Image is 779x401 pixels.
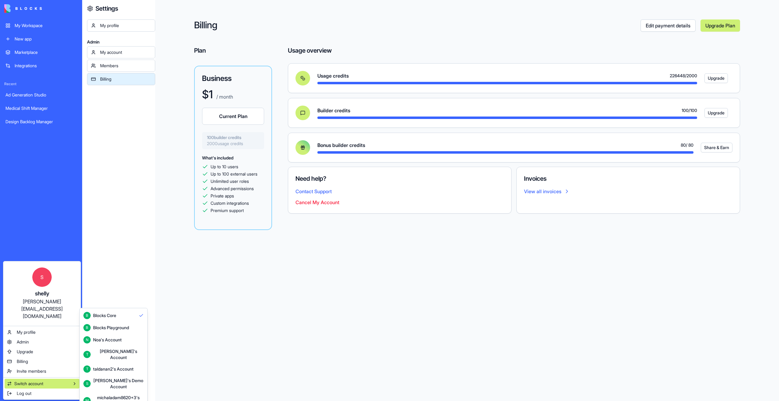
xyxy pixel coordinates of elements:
a: Sshelly[PERSON_NAME][EMAIL_ADDRESS][DOMAIN_NAME] [5,263,79,325]
div: Medical Shift Manager [5,105,77,111]
a: Invite members [5,366,79,376]
div: [PERSON_NAME][EMAIL_ADDRESS][DOMAIN_NAME] [9,298,75,320]
span: My profile [17,329,36,335]
div: Ad Generation Studio [5,92,77,98]
span: Billing [17,358,28,364]
span: S [32,267,52,287]
span: Switch account [14,381,43,387]
a: Admin [5,337,79,347]
span: Recent [2,82,80,86]
a: Billing [5,357,79,366]
span: Invite members [17,368,46,374]
a: Upgrade [5,347,79,357]
span: Log out [17,390,31,396]
div: shelly [9,289,75,298]
span: Upgrade [17,349,33,355]
div: Design Backlog Manager [5,119,77,125]
a: My profile [5,327,79,337]
span: Admin [17,339,29,345]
